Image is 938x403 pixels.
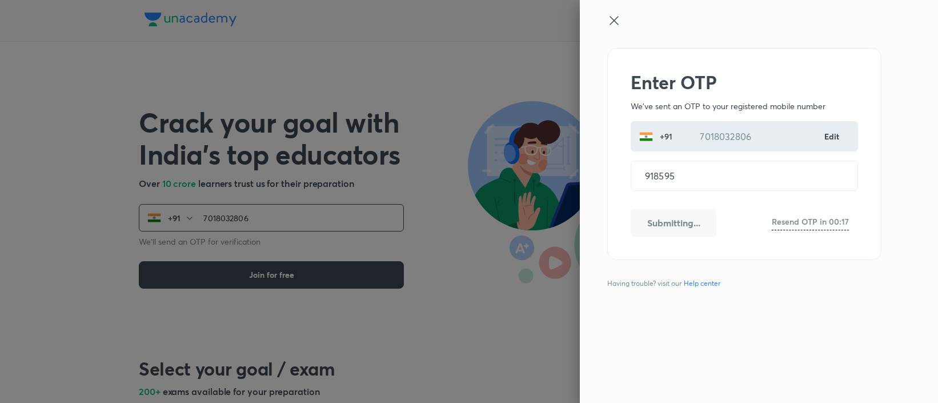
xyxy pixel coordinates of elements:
img: India [639,130,653,143]
a: Help center [682,278,723,289]
p: +91 [653,130,677,142]
p: We've sent an OTP to your registered mobile number [631,100,858,112]
span: Having trouble? visit our [607,278,725,289]
h2: Enter OTP [631,71,858,93]
h6: Resend OTP in 00:17 [772,216,849,228]
button: Submitting... [631,209,716,237]
a: Edit [824,130,840,142]
input: One time password [631,161,857,190]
